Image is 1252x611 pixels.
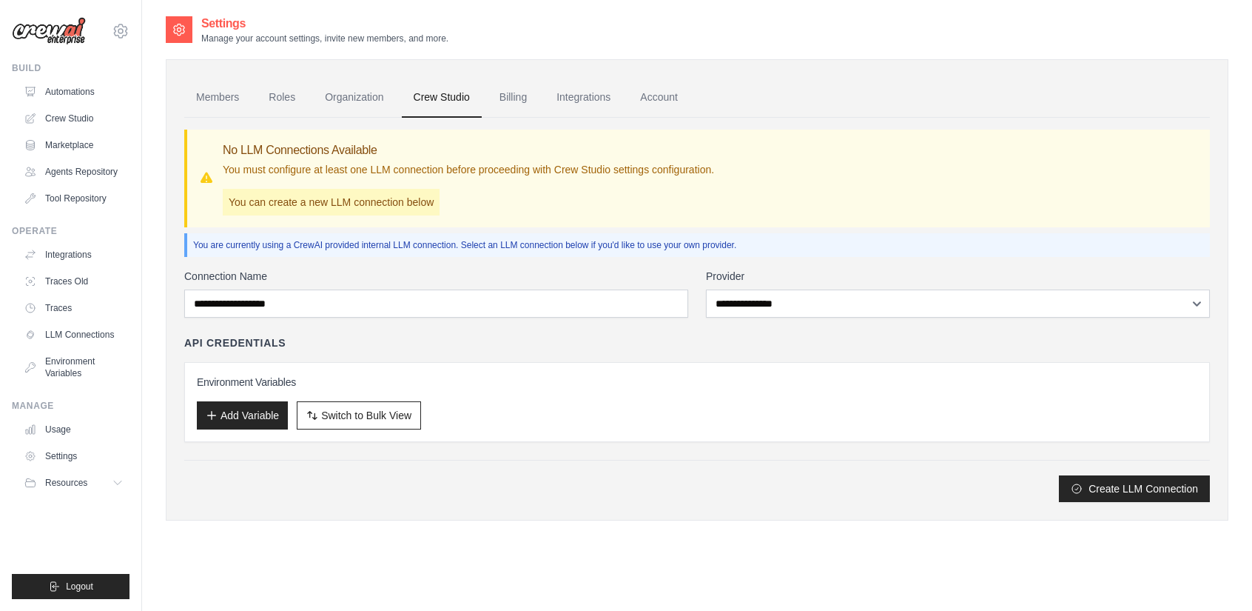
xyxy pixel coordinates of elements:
[18,80,129,104] a: Automations
[12,62,129,74] div: Build
[18,243,129,267] a: Integrations
[45,477,87,489] span: Resources
[223,189,440,216] p: You can create a new LLM connection below
[706,269,1210,284] label: Provider
[223,141,714,159] h3: No LLM Connections Available
[18,133,129,157] a: Marketplace
[628,78,690,118] a: Account
[197,375,1197,390] h3: Environment Variables
[1059,475,1210,502] button: Create LLM Connection
[201,33,448,44] p: Manage your account settings, invite new members, and more.
[257,78,307,118] a: Roles
[18,160,129,184] a: Agents Repository
[201,15,448,33] h2: Settings
[297,401,421,430] button: Switch to Bulk View
[18,471,129,495] button: Resources
[12,574,129,599] button: Logout
[18,270,129,293] a: Traces Old
[184,335,286,350] h4: API Credentials
[18,296,129,320] a: Traces
[18,444,129,468] a: Settings
[197,401,288,430] button: Add Variable
[193,239,1204,251] p: You are currently using a CrewAI provided internal LLM connection. Select an LLM connection below...
[18,418,129,441] a: Usage
[18,323,129,347] a: LLM Connections
[18,187,129,210] a: Tool Repository
[18,107,129,130] a: Crew Studio
[18,350,129,385] a: Environment Variables
[66,581,93,592] span: Logout
[184,269,688,284] label: Connection Name
[12,225,129,237] div: Operate
[12,400,129,412] div: Manage
[223,162,714,177] p: You must configure at least one LLM connection before proceeding with Crew Studio settings config...
[12,17,86,45] img: Logo
[313,78,395,118] a: Organization
[402,78,482,118] a: Crew Studio
[184,78,251,118] a: Members
[321,408,411,423] span: Switch to Bulk View
[545,78,622,118] a: Integrations
[488,78,539,118] a: Billing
